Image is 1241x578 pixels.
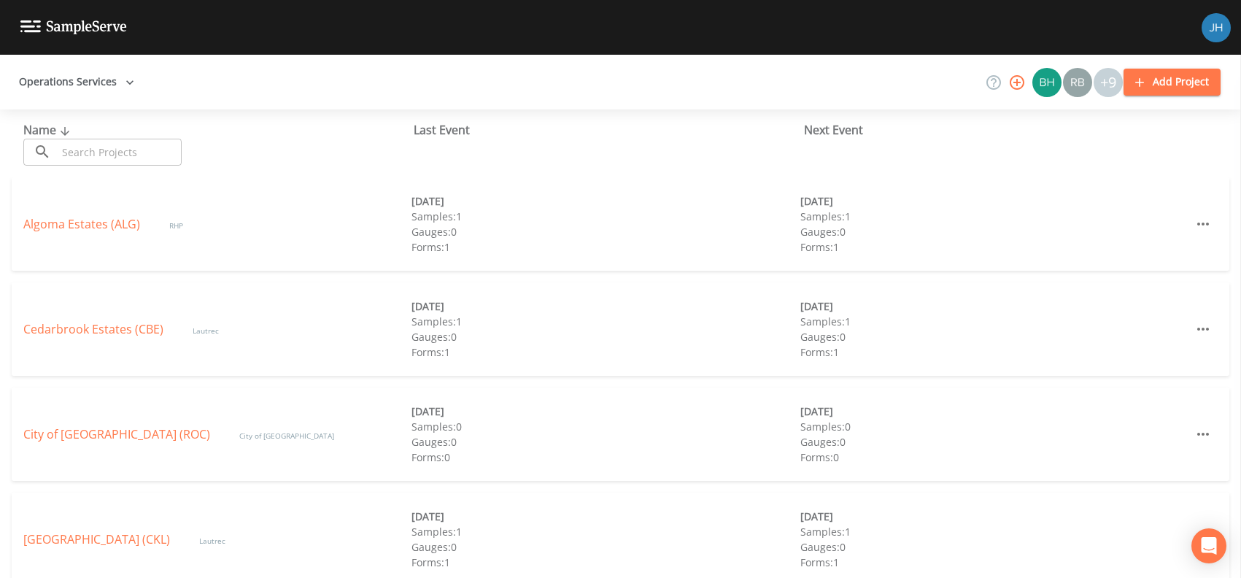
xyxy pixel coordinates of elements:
div: Gauges: 0 [411,434,800,450]
button: Operations Services [13,69,140,96]
img: c62b08bfff9cfec2b7df4e6d8aaf6fcd [1032,68,1062,97]
div: [DATE] [800,509,1188,524]
div: Next Event [804,121,1194,139]
div: Samples: 1 [800,524,1188,539]
div: Gauges: 0 [800,329,1188,344]
div: [DATE] [411,509,800,524]
div: Last Event [414,121,804,139]
a: Algoma Estates (ALG) [23,216,140,232]
div: Samples: 0 [411,419,800,434]
div: Forms: 0 [800,450,1188,465]
div: Open Intercom Messenger [1191,528,1226,563]
div: Gauges: 0 [411,329,800,344]
div: Forms: 1 [800,555,1188,570]
div: Samples: 1 [411,524,800,539]
span: RHP [169,220,183,231]
div: [DATE] [411,193,800,209]
input: Search Projects [57,139,182,166]
div: Bert hewitt [1032,68,1062,97]
div: [DATE] [411,404,800,419]
span: Lautrec [199,536,225,546]
div: Forms: 1 [800,344,1188,360]
span: Name [23,122,74,138]
div: Samples: 1 [411,209,800,224]
div: Gauges: 0 [800,539,1188,555]
div: [DATE] [800,193,1188,209]
div: Samples: 0 [800,419,1188,434]
div: Gauges: 0 [411,539,800,555]
span: Lautrec [193,325,219,336]
div: Samples: 1 [800,314,1188,329]
div: Forms: 0 [411,450,800,465]
a: Cedarbrook Estates (CBE) [23,321,163,337]
div: +9 [1094,68,1123,97]
div: [DATE] [800,404,1188,419]
img: 84dca5caa6e2e8dac459fb12ff18e533 [1202,13,1231,42]
div: Forms: 1 [411,344,800,360]
button: Add Project [1124,69,1221,96]
div: Ryan Burke [1062,68,1093,97]
div: Forms: 1 [411,239,800,255]
div: [DATE] [800,298,1188,314]
a: [GEOGRAPHIC_DATA] (CKL) [23,531,170,547]
div: Samples: 1 [800,209,1188,224]
div: [DATE] [411,298,800,314]
img: logo [20,20,127,34]
img: 3e785c038355cbcf7b7e63a9c7d19890 [1063,68,1092,97]
div: Samples: 1 [411,314,800,329]
div: Gauges: 0 [800,224,1188,239]
a: City of [GEOGRAPHIC_DATA] (ROC) [23,426,210,442]
div: Gauges: 0 [411,224,800,239]
div: Forms: 1 [800,239,1188,255]
div: Forms: 1 [411,555,800,570]
span: City of [GEOGRAPHIC_DATA] [239,431,334,441]
div: Gauges: 0 [800,434,1188,450]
